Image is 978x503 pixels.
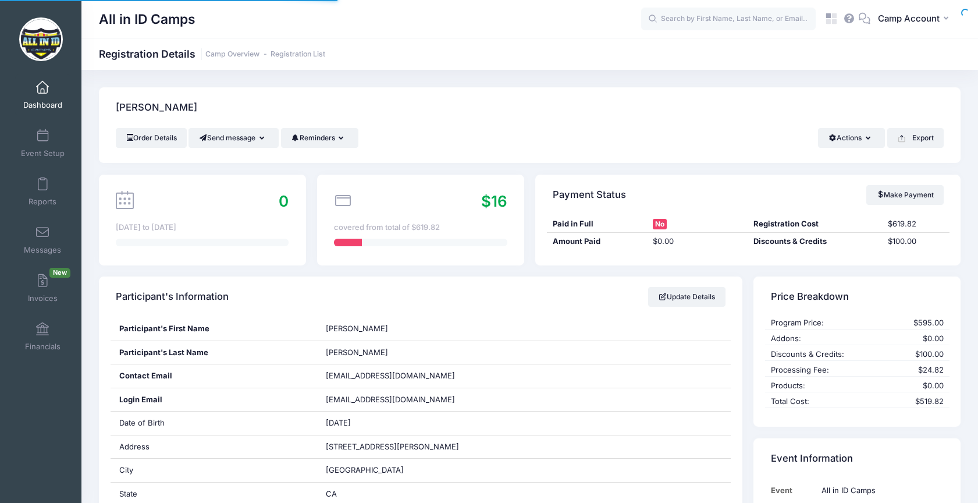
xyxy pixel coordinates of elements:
a: Financials [15,316,70,357]
div: Amount Paid [547,236,648,247]
div: $100.00 [882,236,949,247]
button: Actions [818,128,885,148]
a: InvoicesNew [15,268,70,309]
div: Discounts & Credits [748,236,883,247]
button: Reminders [281,128,358,148]
a: Order Details [116,128,187,148]
div: $24.82 [888,364,949,376]
a: Reports [15,171,70,212]
div: Participant's First Name [111,317,318,341]
div: City [111,459,318,482]
div: Registration Cost [748,218,883,230]
a: Registration List [271,50,325,59]
div: Total Cost: [765,396,888,408]
img: All in ID Camps [19,17,63,61]
div: $100.00 [888,349,949,360]
div: $0.00 [888,333,949,345]
div: Contact Email [111,364,318,388]
button: Export [887,128,944,148]
span: New [49,268,70,278]
h4: Payment Status [553,178,626,211]
span: $16 [481,192,507,210]
span: Financials [25,342,61,352]
div: Login Email [111,388,318,412]
div: Processing Fee: [765,364,888,376]
span: Camp Account [878,12,940,25]
a: Event Setup [15,123,70,164]
h4: Event Information [771,442,853,475]
div: Addons: [765,333,888,345]
input: Search by First Name, Last Name, or Email... [641,8,816,31]
div: $519.82 [888,396,949,408]
span: [EMAIL_ADDRESS][DOMAIN_NAME] [326,394,471,406]
span: [STREET_ADDRESS][PERSON_NAME] [326,442,459,451]
h1: All in ID Camps [99,6,195,33]
td: Event [771,479,816,502]
h4: Participant's Information [116,281,229,314]
div: $0.00 [888,380,949,392]
div: $595.00 [888,317,949,329]
span: Dashboard [23,100,62,110]
a: Update Details [648,287,726,307]
a: Dashboard [15,75,70,115]
span: [DATE] [326,418,351,427]
span: 0 [279,192,289,210]
span: No [653,219,667,229]
div: $0.00 [648,236,748,247]
div: $619.82 [882,218,949,230]
div: Discounts & Credits: [765,349,888,360]
button: Camp Account [870,6,961,33]
td: All in ID Camps [816,479,944,502]
div: Participant's Last Name [111,341,318,364]
div: Paid in Full [547,218,648,230]
h1: Registration Details [99,48,325,60]
h4: Price Breakdown [771,281,849,314]
span: Invoices [28,293,58,303]
div: Program Price: [765,317,888,329]
button: Send message [189,128,279,148]
span: Messages [24,245,61,255]
span: [PERSON_NAME] [326,348,388,357]
div: Address [111,435,318,459]
h4: [PERSON_NAME] [116,91,197,125]
div: Date of Birth [111,412,318,435]
div: Products: [765,380,888,392]
span: Reports [29,197,56,207]
span: [PERSON_NAME] [326,324,388,333]
span: [GEOGRAPHIC_DATA] [326,465,404,474]
a: Messages [15,219,70,260]
div: covered from total of $619.82 [334,222,507,233]
span: [EMAIL_ADDRESS][DOMAIN_NAME] [326,371,455,380]
a: Camp Overview [205,50,259,59]
span: CA [326,489,337,498]
span: Event Setup [21,148,65,158]
a: Make Payment [866,185,944,205]
div: [DATE] to [DATE] [116,222,289,233]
